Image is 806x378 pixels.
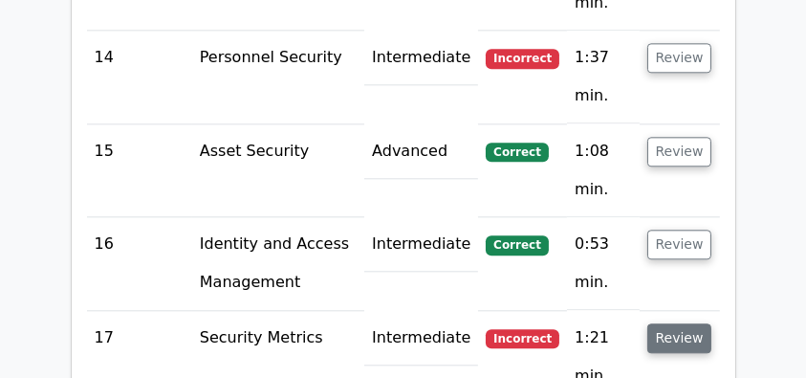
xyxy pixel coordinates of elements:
span: Correct [486,235,548,255]
button: Review [647,137,712,167]
span: Incorrect [486,49,559,68]
button: Review [647,43,712,73]
td: Asset Security [192,124,364,217]
td: 1:08 min. [567,124,639,217]
td: 0:53 min. [567,217,639,310]
td: 16 [87,217,192,310]
td: Intermediate [364,217,478,272]
span: Correct [486,143,548,162]
td: 1:37 min. [567,31,639,123]
button: Review [647,230,712,259]
td: Personnel Security [192,31,364,123]
td: Advanced [364,124,478,179]
button: Review [647,323,712,353]
td: Intermediate [364,311,478,366]
td: 15 [87,124,192,217]
td: 14 [87,31,192,123]
td: Intermediate [364,31,478,85]
td: Identity and Access Management [192,217,364,310]
span: Incorrect [486,329,559,348]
